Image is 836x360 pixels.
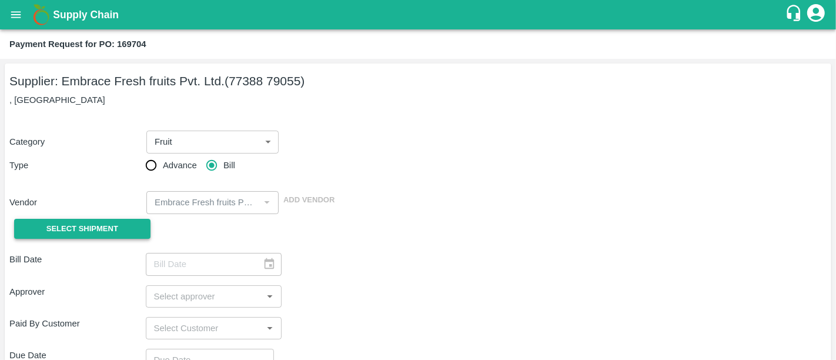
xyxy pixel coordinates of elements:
img: logo [29,3,53,26]
p: Vendor [9,196,142,209]
div: account of current user [805,2,827,27]
input: Select approver [149,289,259,304]
h5: Supplier: Embrace Fresh fruits Pvt. Ltd. (77388 79055) [9,73,827,89]
button: Select Shipment [14,219,151,239]
button: Open [262,289,277,304]
a: Supply Chain [53,6,785,23]
button: Open [262,321,277,336]
p: Bill Date [9,253,146,266]
p: Approver [9,285,146,298]
b: Supply Chain [53,9,119,21]
p: Category [9,135,142,148]
p: , [GEOGRAPHIC_DATA] [9,94,827,106]
span: Advance [163,159,197,172]
p: Fruit [155,135,172,148]
input: Select Vendor [150,195,256,210]
button: open drawer [2,1,29,28]
p: Paid By Customer [9,317,146,330]
p: Type [9,159,146,172]
span: Select Shipment [46,222,118,236]
span: Bill [223,159,235,172]
input: Bill Date [146,253,253,275]
input: Select Customer [149,321,259,336]
div: customer-support [785,4,805,25]
b: Payment Request for PO: 169704 [9,39,146,49]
